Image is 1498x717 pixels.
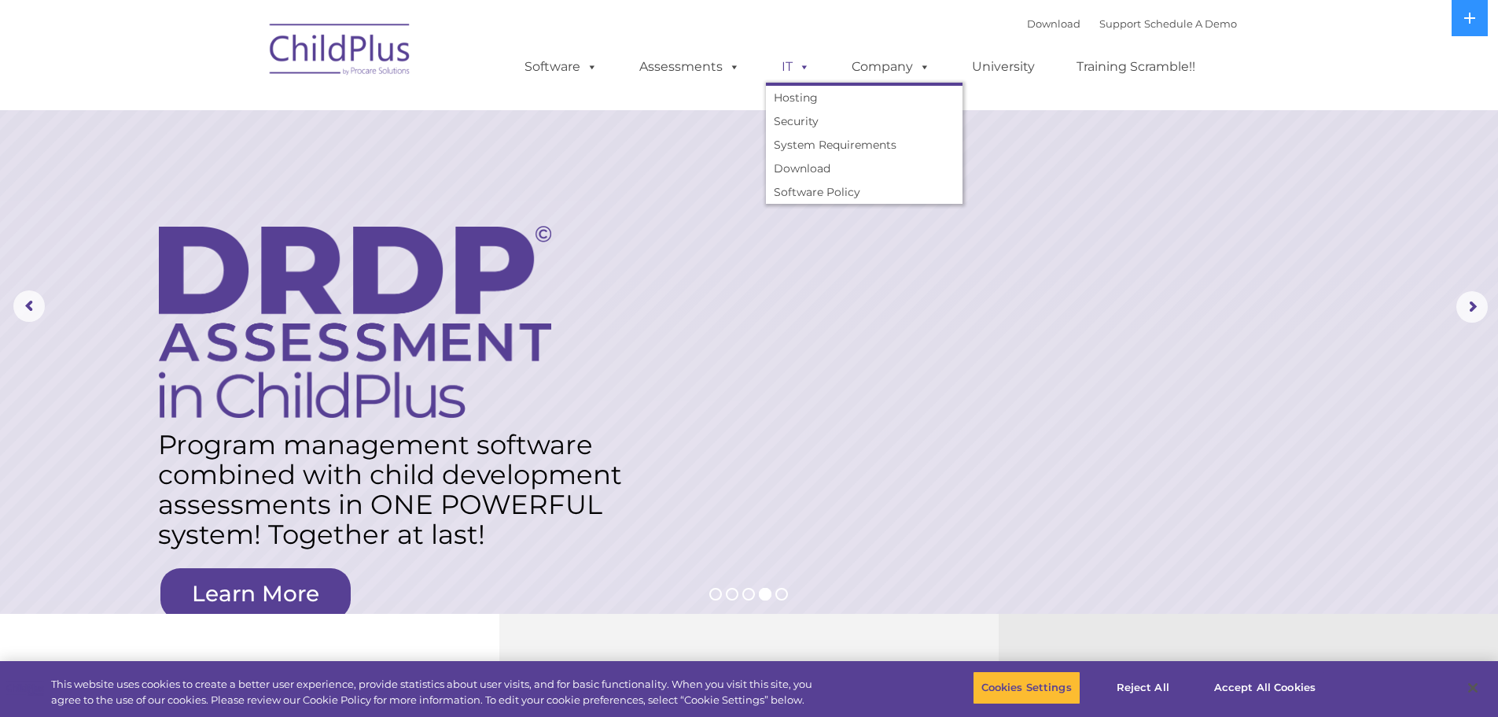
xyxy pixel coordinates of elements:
[219,168,285,180] span: Phone number
[1094,671,1192,704] button: Reject All
[159,226,551,418] img: DRDP Assessment in ChildPlus
[624,51,756,83] a: Assessments
[1027,17,1237,30] font: |
[51,677,824,708] div: This website uses cookies to create a better user experience, provide statistics about user visit...
[1099,17,1141,30] a: Support
[1027,17,1080,30] a: Download
[766,157,962,180] a: Download
[956,51,1051,83] a: University
[766,86,962,109] a: Hosting
[1144,17,1237,30] a: Schedule A Demo
[766,109,962,133] a: Security
[766,51,826,83] a: IT
[1061,51,1211,83] a: Training Scramble!!
[766,180,962,204] a: Software Policy
[766,133,962,157] a: System Requirements
[509,51,613,83] a: Software
[262,13,419,91] img: ChildPlus by Procare Solutions
[1456,671,1490,705] button: Close
[160,568,351,619] a: Learn More
[1205,671,1324,704] button: Accept All Cookies
[973,671,1080,704] button: Cookies Settings
[836,51,946,83] a: Company
[219,104,267,116] span: Last name
[158,430,638,549] rs-layer: Program management software combined with child development assessments in ONE POWERFUL system! T...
